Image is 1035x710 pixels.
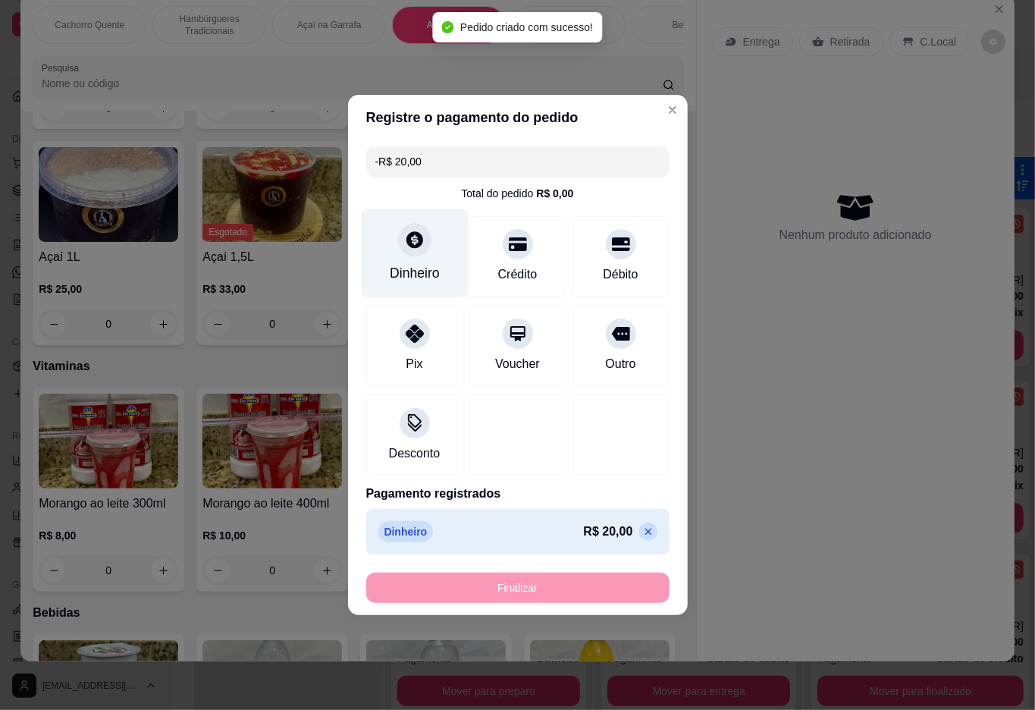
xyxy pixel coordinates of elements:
[375,146,660,177] input: Ex.: hambúrguer de cordeiro
[406,355,422,373] div: Pix
[660,98,685,122] button: Close
[495,355,540,373] div: Voucher
[389,445,441,463] div: Desconto
[390,263,440,283] div: Dinheiro
[442,21,454,33] span: check-circle
[461,186,573,201] div: Total do pedido
[605,355,635,373] div: Outro
[378,521,434,542] p: Dinheiro
[460,21,593,33] span: Pedido criado com sucesso!
[348,95,688,140] header: Registre o pagamento do pedido
[584,523,633,541] p: R$ 20,00
[498,265,538,284] div: Crédito
[603,265,638,284] div: Débito
[536,186,573,201] div: R$ 0,00
[366,485,670,503] p: Pagamento registrados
